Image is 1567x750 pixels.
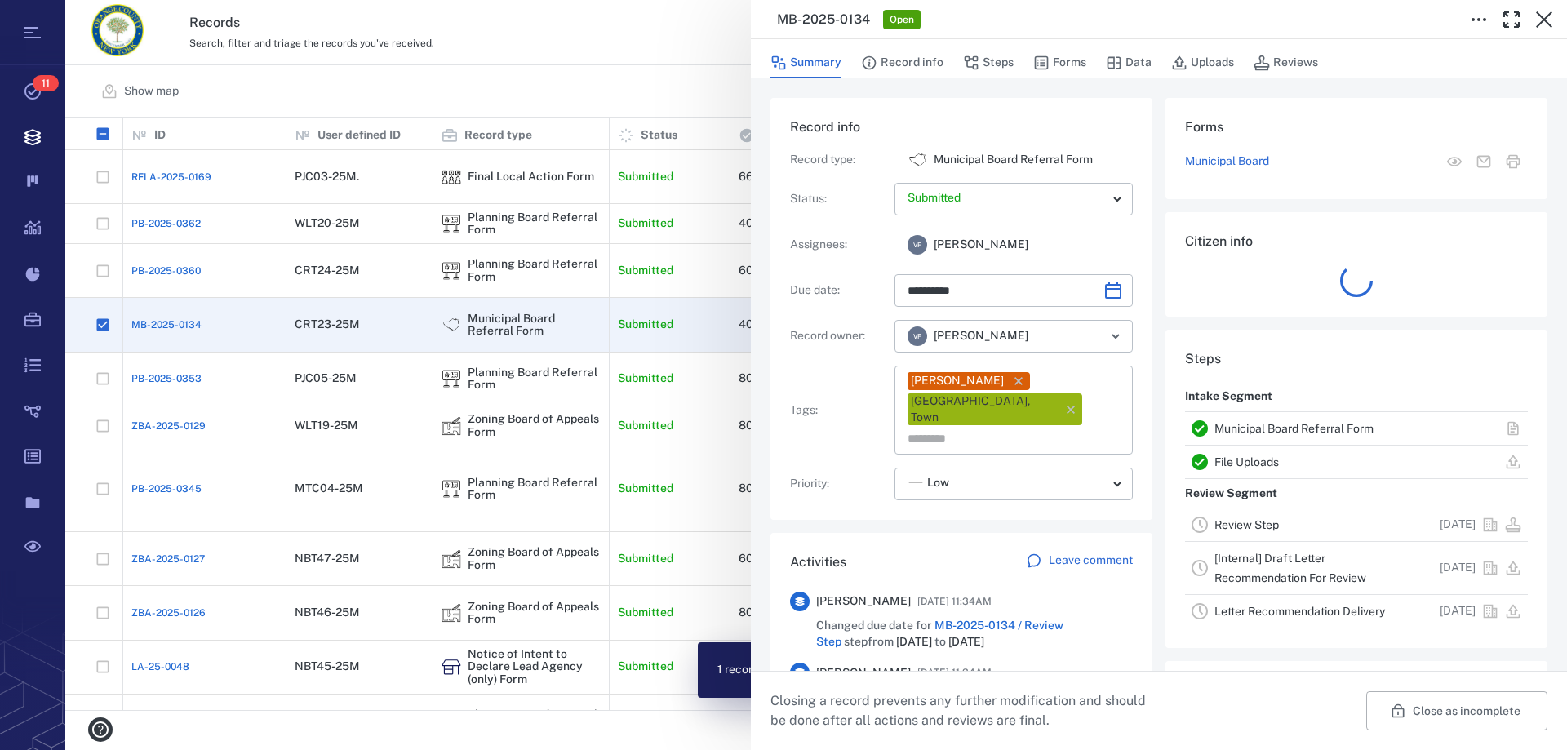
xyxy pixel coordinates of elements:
a: Review Step [1214,518,1279,531]
p: Intake Segment [1185,382,1272,411]
span: [PERSON_NAME] [816,593,911,610]
button: Reviews [1254,47,1318,78]
p: Review Segment [1185,479,1277,508]
a: Municipal Board [1185,153,1269,170]
div: V F [908,326,927,346]
a: Leave comment [1026,553,1133,572]
p: [DATE] [1440,603,1476,619]
a: File Uploads [1214,455,1279,468]
span: Low [927,475,949,491]
h6: Steps [1185,349,1528,369]
span: [DATE] 11:34AM [917,592,992,611]
a: MB-2025-0134 / Review Step [816,619,1063,648]
span: Help [37,11,70,26]
p: Leave comment [1049,553,1133,569]
div: Record infoRecord type:icon Municipal Board Referral FormMunicipal Board Referral FormStatus:Assi... [770,98,1152,533]
button: Open [1104,325,1127,348]
span: [PERSON_NAME] [934,328,1028,344]
button: Toggle Fullscreen [1495,3,1528,36]
span: [DATE] [896,635,932,648]
h6: Activities [790,553,846,572]
button: Toggle to Edit Boxes [1463,3,1495,36]
button: Summary [770,47,841,78]
span: [PERSON_NAME] [934,237,1028,253]
p: Assignees : [790,237,888,253]
button: View form in the step [1440,147,1469,176]
p: Municipal Board Referral Form [934,152,1093,168]
p: [DATE] [1440,560,1476,576]
div: Municipal Board Referral Form [908,150,927,170]
img: icon Municipal Board Referral Form [908,150,927,170]
p: Submitted [908,190,1107,206]
div: [PERSON_NAME] [911,373,1004,389]
p: Priority : [790,476,888,492]
a: Letter Recommendation Delivery [1214,605,1385,618]
div: [GEOGRAPHIC_DATA], Town [911,393,1056,425]
p: Closing a record prevents any further modification and should be done after all actions and revie... [770,691,1159,730]
button: Forms [1033,47,1086,78]
button: Record info [861,47,943,78]
span: Changed due date for step from to [816,618,1133,650]
button: Print form [1498,147,1528,176]
h3: MB-2025-0134 [777,10,870,29]
div: Citizen info [1165,212,1547,330]
span: [PERSON_NAME] [816,665,911,681]
p: Record owner : [790,328,888,344]
a: [Internal] Draft Letter Recommendation For Review [1214,552,1366,584]
button: Data [1106,47,1152,78]
span: Open [886,13,917,27]
h6: Citizen info [1185,232,1528,251]
button: Close as incomplete [1366,691,1547,730]
div: StepsIntake SegmentMunicipal Board Referral FormFile UploadsReview SegmentReview Step[DATE][Inter... [1165,330,1547,661]
a: Municipal Board Referral Form [1214,422,1374,435]
div: V F [908,235,927,255]
span: 11 [33,75,59,91]
span: [DATE] 11:34AM [917,663,992,682]
h6: Forms [1185,118,1528,137]
p: Record type : [790,152,888,168]
p: Tags : [790,402,888,419]
p: Due date : [790,282,888,299]
button: Mail form [1469,147,1498,176]
p: Status : [790,191,888,207]
button: Close [1528,3,1560,36]
span: [DATE] [948,635,984,648]
div: FormsMunicipal BoardView form in the stepMail formPrint form [1165,98,1547,212]
button: Steps [963,47,1014,78]
button: Choose date, selected date is Oct 22, 2025 [1097,274,1130,307]
h6: Record info [790,118,1133,137]
button: Uploads [1171,47,1234,78]
p: [DATE] [1440,517,1476,533]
